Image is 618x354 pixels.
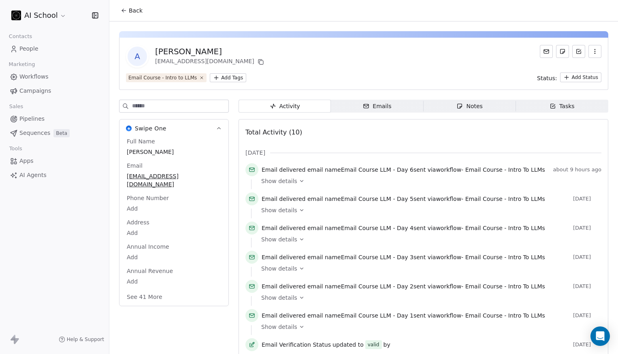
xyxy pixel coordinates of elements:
[465,283,545,290] span: Email Course - Intro To LLMs
[341,196,413,202] span: Email Course LLM - Day 5
[341,166,413,173] span: Email Course LLM - Day 6
[19,87,51,95] span: Campaigns
[127,229,221,237] span: Add
[384,341,390,349] span: by
[126,126,132,131] img: Swipe One
[261,206,596,214] a: Show details
[560,73,601,82] button: Add Status
[262,195,545,203] span: email name sent via workflow -
[573,196,601,202] span: [DATE]
[245,149,265,157] span: [DATE]
[10,9,68,22] button: AI School
[19,45,38,53] span: People
[261,235,297,243] span: Show details
[125,162,144,170] span: Email
[573,341,601,348] span: [DATE]
[6,112,102,126] a: Pipelines
[210,73,246,82] button: Add Tags
[262,341,331,349] span: Email Verification Status
[262,282,545,290] span: email name sent via workflow -
[6,42,102,55] a: People
[261,177,596,185] a: Show details
[465,166,545,173] span: Email Course - Intro To LLMs
[19,171,47,179] span: AI Agents
[261,264,596,273] a: Show details
[155,57,266,67] div: [EMAIL_ADDRESS][DOMAIN_NAME]
[125,243,171,251] span: Annual Income
[245,128,302,136] span: Total Activity (10)
[261,294,297,302] span: Show details
[262,311,545,320] span: email name sent via workflow -
[125,218,151,226] span: Address
[261,177,297,185] span: Show details
[5,30,36,43] span: Contacts
[573,283,601,290] span: [DATE]
[127,148,221,156] span: [PERSON_NAME]
[116,3,147,18] button: Back
[573,312,601,319] span: [DATE]
[262,225,305,231] span: Email delivered
[262,166,545,174] span: email name sent via workflow -
[341,225,413,231] span: Email Course LLM - Day 4
[261,294,596,302] a: Show details
[262,196,305,202] span: Email delivered
[550,102,575,111] div: Tasks
[341,283,413,290] span: Email Course LLM - Day 2
[53,129,70,137] span: Beta
[456,102,482,111] div: Notes
[332,341,364,349] span: updated to
[261,206,297,214] span: Show details
[262,166,305,173] span: Email delivered
[262,254,305,260] span: Email delivered
[465,196,545,202] span: Email Course - Intro To LLMs
[573,254,601,260] span: [DATE]
[127,172,221,188] span: [EMAIL_ADDRESS][DOMAIN_NAME]
[125,194,170,202] span: Phone Number
[59,336,104,343] a: Help & Support
[6,154,102,168] a: Apps
[465,225,545,231] span: Email Course - Intro To LLMs
[125,137,157,145] span: Full Name
[6,100,27,113] span: Sales
[125,267,175,275] span: Annual Revenue
[6,168,102,182] a: AI Agents
[465,254,545,260] span: Email Course - Intro To LLMs
[119,119,228,137] button: Swipe OneSwipe One
[67,336,104,343] span: Help & Support
[19,157,34,165] span: Apps
[122,290,167,304] button: See 41 More
[262,224,545,232] span: email name sent via workflow -
[119,137,228,306] div: Swipe OneSwipe One
[261,323,596,331] a: Show details
[261,235,596,243] a: Show details
[128,47,147,66] span: A
[6,126,102,140] a: SequencesBeta
[127,205,221,213] span: Add
[262,283,305,290] span: Email delivered
[24,10,58,21] span: AI School
[262,312,305,319] span: Email delivered
[128,74,197,81] div: Email Course - Intro to LLMs
[261,264,297,273] span: Show details
[262,253,545,261] span: email name sent via workflow -
[19,129,50,137] span: Sequences
[5,58,38,70] span: Marketing
[341,312,413,319] span: Email Course LLM - Day 1
[465,312,545,319] span: Email Course - Intro To LLMs
[573,225,601,231] span: [DATE]
[11,11,21,20] img: 3.png
[341,254,413,260] span: Email Course LLM - Day 3
[6,143,26,155] span: Tools
[127,253,221,261] span: Add
[6,70,102,83] a: Workflows
[155,46,266,57] div: [PERSON_NAME]
[537,74,557,82] span: Status:
[129,6,143,15] span: Back
[261,323,297,331] span: Show details
[19,73,49,81] span: Workflows
[135,124,166,132] span: Swipe One
[363,102,391,111] div: Emails
[553,166,601,173] span: about 9 hours ago
[6,84,102,98] a: Campaigns
[368,341,379,349] div: valid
